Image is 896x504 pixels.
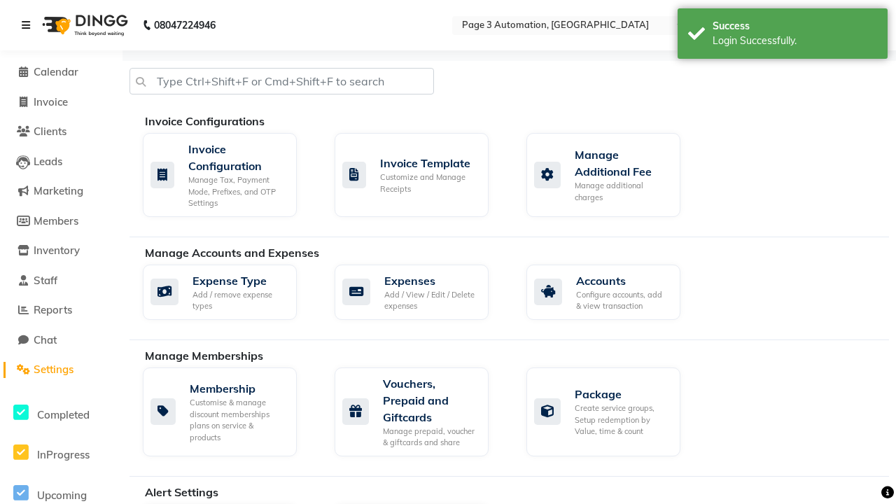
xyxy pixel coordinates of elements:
span: Marketing [34,184,83,197]
div: Membership [190,380,286,397]
div: Manage Additional Fee [575,146,669,180]
a: PackageCreate service groups, Setup redemption by Value, time & count [526,367,697,456]
span: Inventory [34,244,80,257]
span: Invoice [34,95,68,108]
a: Reports [3,302,119,318]
div: Add / remove expense types [192,289,286,312]
span: Clients [34,125,66,138]
a: Chat [3,332,119,349]
div: Invoice Template [380,155,477,171]
div: Package [575,386,669,402]
a: Members [3,213,119,230]
div: Invoice Configuration [188,141,286,174]
div: Manage prepaid, voucher & giftcards and share [383,426,477,449]
span: Members [34,214,78,227]
a: Inventory [3,243,119,259]
div: Success [713,19,877,34]
span: Reports [34,303,72,316]
a: MembershipCustomise & manage discount memberships plans on service & products [143,367,314,456]
a: Expense TypeAdd / remove expense types [143,265,314,320]
div: Customise & manage discount memberships plans on service & products [190,397,286,443]
span: Calendar [34,65,78,78]
span: Settings [34,363,73,376]
span: Completed [37,408,90,421]
span: Leads [34,155,62,168]
span: Upcoming [37,489,87,502]
div: Customize and Manage Receipts [380,171,477,195]
span: InProgress [37,448,90,461]
a: Marketing [3,183,119,199]
div: Add / View / Edit / Delete expenses [384,289,477,312]
a: Invoice ConfigurationManage Tax, Payment Mode, Prefixes, and OTP Settings [143,133,314,217]
input: Type Ctrl+Shift+F or Cmd+Shift+F to search [129,68,434,94]
a: Invoice [3,94,119,111]
b: 08047224946 [154,6,216,45]
a: Clients [3,124,119,140]
div: Manage Tax, Payment Mode, Prefixes, and OTP Settings [188,174,286,209]
div: Create service groups, Setup redemption by Value, time & count [575,402,669,437]
div: Expense Type [192,272,286,289]
a: Manage Additional FeeManage additional charges [526,133,697,217]
a: Invoice TemplateCustomize and Manage Receipts [335,133,505,217]
div: Login Successfully. [713,34,877,48]
div: Manage additional charges [575,180,669,203]
a: Calendar [3,64,119,80]
a: Leads [3,154,119,170]
div: Configure accounts, add & view transaction [576,289,669,312]
span: Chat [34,333,57,346]
span: Staff [34,274,57,287]
div: Accounts [576,272,669,289]
a: Settings [3,362,119,378]
a: Staff [3,273,119,289]
img: logo [36,6,132,45]
a: ExpensesAdd / View / Edit / Delete expenses [335,265,505,320]
a: Vouchers, Prepaid and GiftcardsManage prepaid, voucher & giftcards and share [335,367,505,456]
div: Vouchers, Prepaid and Giftcards [383,375,477,426]
a: AccountsConfigure accounts, add & view transaction [526,265,697,320]
div: Expenses [384,272,477,289]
